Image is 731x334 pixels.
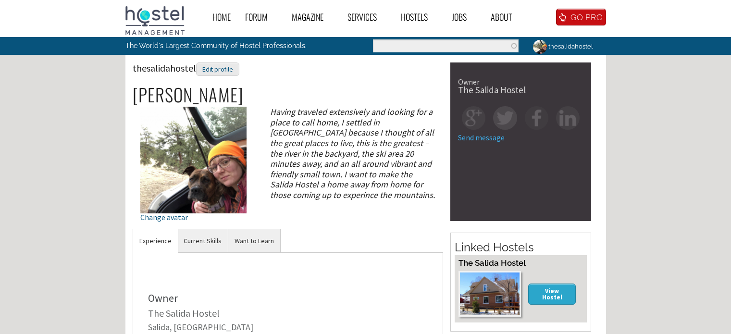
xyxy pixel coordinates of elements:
a: Want to Learn [228,229,280,253]
img: thesalidahostel's picture [532,38,548,55]
input: Enter the terms you wish to search for. [373,39,519,52]
a: Send message [458,133,505,142]
a: thesalidahostel [526,37,599,56]
span: thesalidahostel [133,62,239,74]
a: Home [205,6,238,28]
h2: Linked Hostels [455,239,587,256]
h2: [PERSON_NAME] [133,85,444,105]
div: Edit profile [196,62,239,76]
a: The Salida Hostel [458,258,526,268]
a: Change avatar [140,154,247,221]
div: Salida, [GEOGRAPHIC_DATA] [148,323,428,332]
img: gp-square.png [462,106,485,130]
img: in-square.png [556,106,580,130]
img: fb-square.png [525,106,548,130]
img: thesalidahostel's picture [140,107,247,213]
div: The Salida Hostel [458,86,583,95]
p: The World's Largest Community of Hostel Professionals. [125,37,326,54]
a: GO PRO [556,9,606,25]
a: Services [340,6,394,28]
a: Edit profile [196,62,239,74]
div: Having traveled extensively and looking for a place to call home, I settled in [GEOGRAPHIC_DATA] ... [262,107,443,200]
a: Magazine [285,6,340,28]
img: tw-square.png [493,106,517,130]
a: Jobs [445,6,483,28]
a: About [483,6,529,28]
a: Hostels [394,6,445,28]
a: Forum [238,6,285,28]
div: Change avatar [140,213,247,221]
a: View Hostel [528,284,576,304]
a: Experience [133,229,178,253]
a: Current Skills [177,229,228,253]
div: Owner [458,78,583,86]
img: Hostel Management Home [125,6,185,35]
a: The Salida Hostel [148,307,220,319]
div: Owner [148,293,428,303]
